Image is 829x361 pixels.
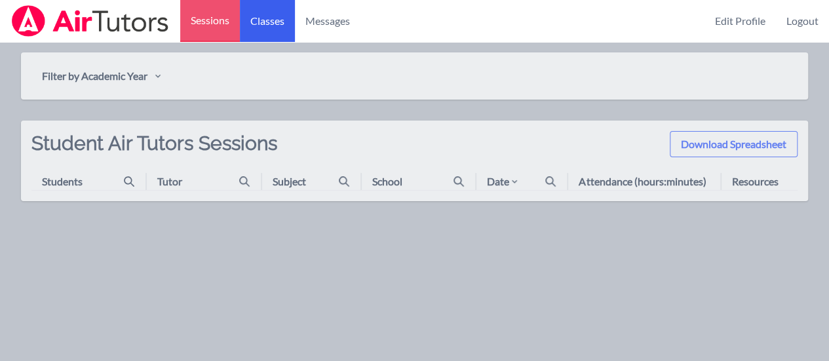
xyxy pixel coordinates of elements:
div: School [372,174,402,189]
h2: Student Air Tutors Sessions [31,131,277,173]
button: Filter by Academic Year [31,63,171,89]
div: Subject [273,174,306,189]
div: Tutor [157,174,182,189]
img: Airtutors Logo [10,5,170,37]
span: Messages [305,13,350,29]
div: Attendance (hours:minutes) [579,174,706,189]
button: Download Spreadsheet [670,131,798,157]
div: Resources [732,174,779,189]
div: Students [42,174,83,189]
div: Date [487,174,520,189]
